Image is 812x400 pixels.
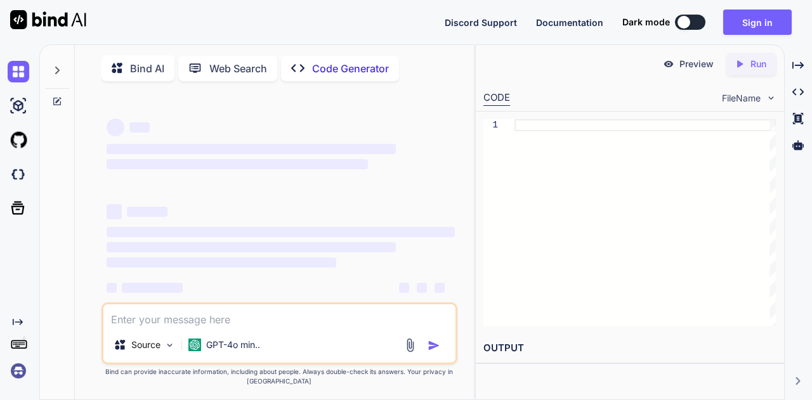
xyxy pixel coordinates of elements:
[536,17,603,28] span: Documentation
[399,283,409,293] span: ‌
[445,17,517,28] span: Discord Support
[188,339,201,351] img: GPT-4o mini
[750,58,766,70] p: Run
[122,283,183,293] span: ‌
[417,283,427,293] span: ‌
[403,338,417,352] img: attachment
[428,339,440,352] img: icon
[476,333,783,363] h2: OUTPUT
[8,95,29,117] img: ai-studio
[679,58,714,70] p: Preview
[723,10,792,35] button: Sign in
[8,129,29,151] img: githubLight
[8,164,29,185] img: darkCloudIdeIcon
[622,16,670,29] span: Dark mode
[435,283,445,293] span: ‌
[483,119,498,131] div: 1
[722,92,761,105] span: FileName
[107,119,124,136] span: ‌
[107,144,396,154] span: ‌
[107,204,122,219] span: ‌
[107,159,368,169] span: ‌
[206,339,260,351] p: GPT-4o min..
[107,227,455,237] span: ‌
[101,367,458,386] p: Bind can provide inaccurate information, including about people. Always double-check its answers....
[107,242,396,252] span: ‌
[483,91,510,106] div: CODE
[10,10,86,29] img: Bind AI
[107,283,117,293] span: ‌
[131,339,160,351] p: Source
[209,61,267,76] p: Web Search
[130,61,164,76] p: Bind AI
[107,257,337,268] span: ‌
[129,122,150,132] span: ‌
[8,360,29,382] img: signin
[445,16,517,29] button: Discord Support
[536,16,603,29] button: Documentation
[8,61,29,82] img: chat
[127,207,167,217] span: ‌
[312,61,389,76] p: Code Generator
[663,58,674,70] img: preview
[766,93,776,103] img: chevron down
[164,340,175,351] img: Pick Models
